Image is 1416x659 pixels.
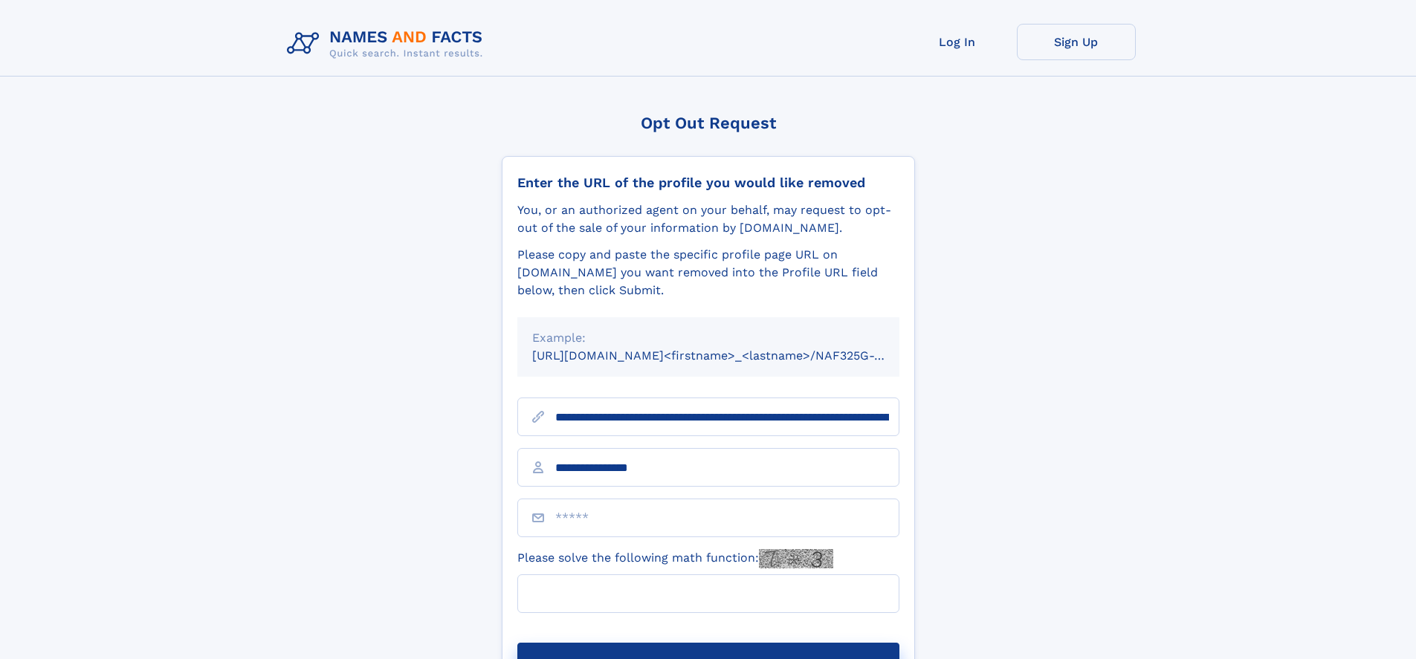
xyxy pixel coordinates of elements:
div: You, or an authorized agent on your behalf, may request to opt-out of the sale of your informatio... [517,201,899,237]
img: Logo Names and Facts [281,24,495,64]
div: Please copy and paste the specific profile page URL on [DOMAIN_NAME] you want removed into the Pr... [517,246,899,299]
div: Example: [532,329,885,347]
a: Sign Up [1017,24,1136,60]
small: [URL][DOMAIN_NAME]<firstname>_<lastname>/NAF325G-xxxxxxxx [532,348,928,363]
label: Please solve the following math function: [517,549,833,568]
div: Opt Out Request [502,114,915,132]
div: Enter the URL of the profile you would like removed [517,175,899,191]
a: Log In [898,24,1017,60]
